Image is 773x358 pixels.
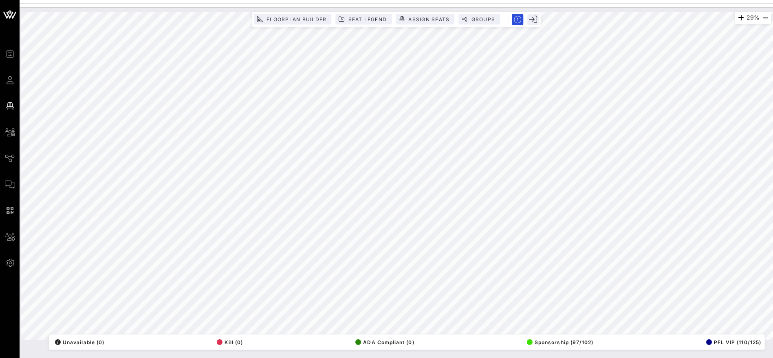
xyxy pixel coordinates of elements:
button: PFL VIP (110/125) [704,336,761,348]
span: Seat Legend [348,16,387,22]
button: Kill (0) [214,336,243,348]
button: /Unavailable (0) [53,336,104,348]
span: Assign Seats [408,16,449,22]
span: Floorplan Builder [266,16,326,22]
span: Groups [471,16,495,22]
button: Floorplan Builder [254,14,331,24]
div: 29% [735,12,771,24]
button: Seat Legend [335,14,392,24]
span: PFL VIP (110/125) [706,339,761,345]
button: ADA Compliant (0) [353,336,414,348]
button: Sponsorship (97/102) [524,336,594,348]
span: Kill (0) [217,339,243,345]
span: Unavailable (0) [55,339,104,345]
div: / [55,339,61,345]
span: Sponsorship (97/102) [527,339,594,345]
button: Assign Seats [396,14,454,24]
span: ADA Compliant (0) [355,339,414,345]
button: Groups [458,14,500,24]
